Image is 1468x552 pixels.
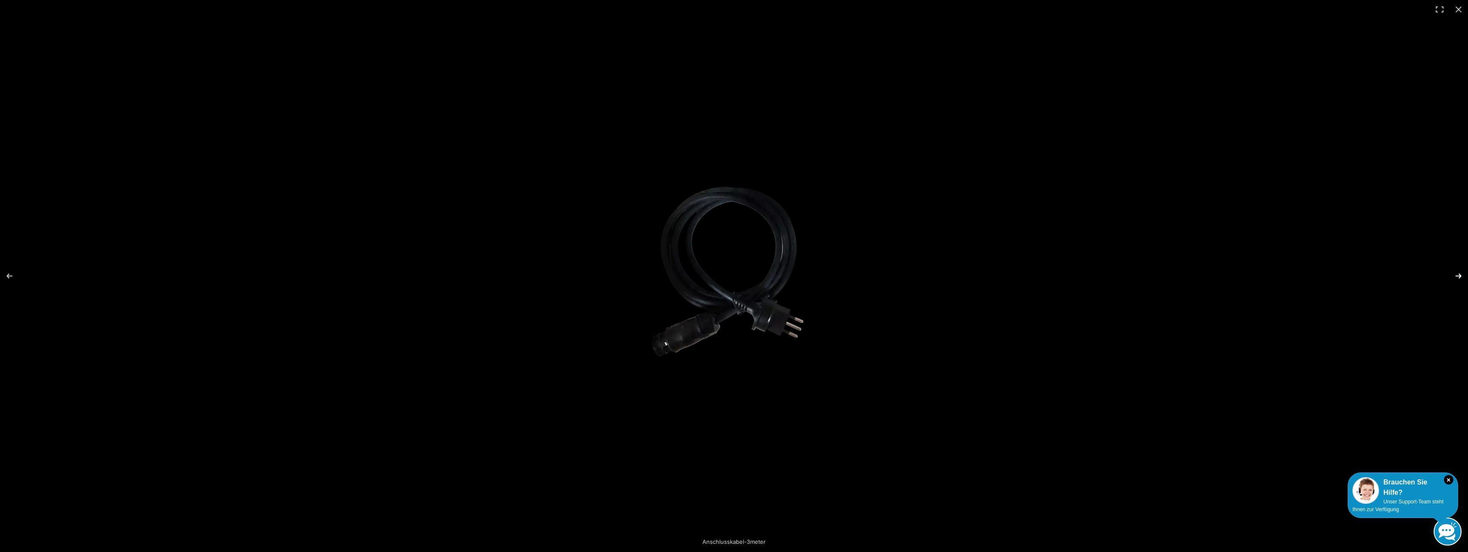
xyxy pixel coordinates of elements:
div: Brauchen Sie Hilfe? [1352,477,1453,498]
div: Anschlusskabel-3meter [644,533,824,550]
i: Schließen [1444,475,1453,485]
img: Anschlusskabel-3meter [641,152,827,400]
span: Unser Support-Team steht Ihnen zur Verfügung [1352,499,1444,512]
img: Customer service [1352,477,1379,504]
